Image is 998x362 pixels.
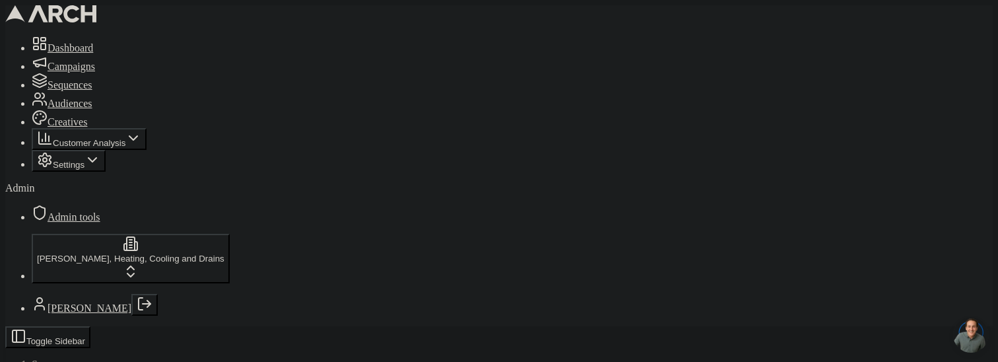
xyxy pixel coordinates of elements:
[32,61,95,72] a: Campaigns
[26,336,85,346] span: Toggle Sidebar
[48,42,93,54] span: Dashboard
[32,234,230,283] button: [PERSON_NAME], Heating, Cooling and Drains
[48,211,100,223] span: Admin tools
[32,211,100,223] a: Admin tools
[32,42,93,54] a: Dashboard
[32,79,92,90] a: Sequences
[32,150,106,172] button: Settings
[48,61,95,72] span: Campaigns
[48,79,92,90] span: Sequences
[37,254,224,264] span: [PERSON_NAME], Heating, Cooling and Drains
[131,294,158,316] button: Log out
[953,317,989,353] div: Open chat
[5,182,993,194] div: Admin
[5,326,90,348] button: Toggle Sidebar
[48,116,87,127] span: Creatives
[48,303,131,314] a: [PERSON_NAME]
[53,160,84,170] span: Settings
[48,98,92,109] span: Audiences
[32,98,92,109] a: Audiences
[53,138,125,148] span: Customer Analysis
[32,116,87,127] a: Creatives
[32,128,147,150] button: Customer Analysis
